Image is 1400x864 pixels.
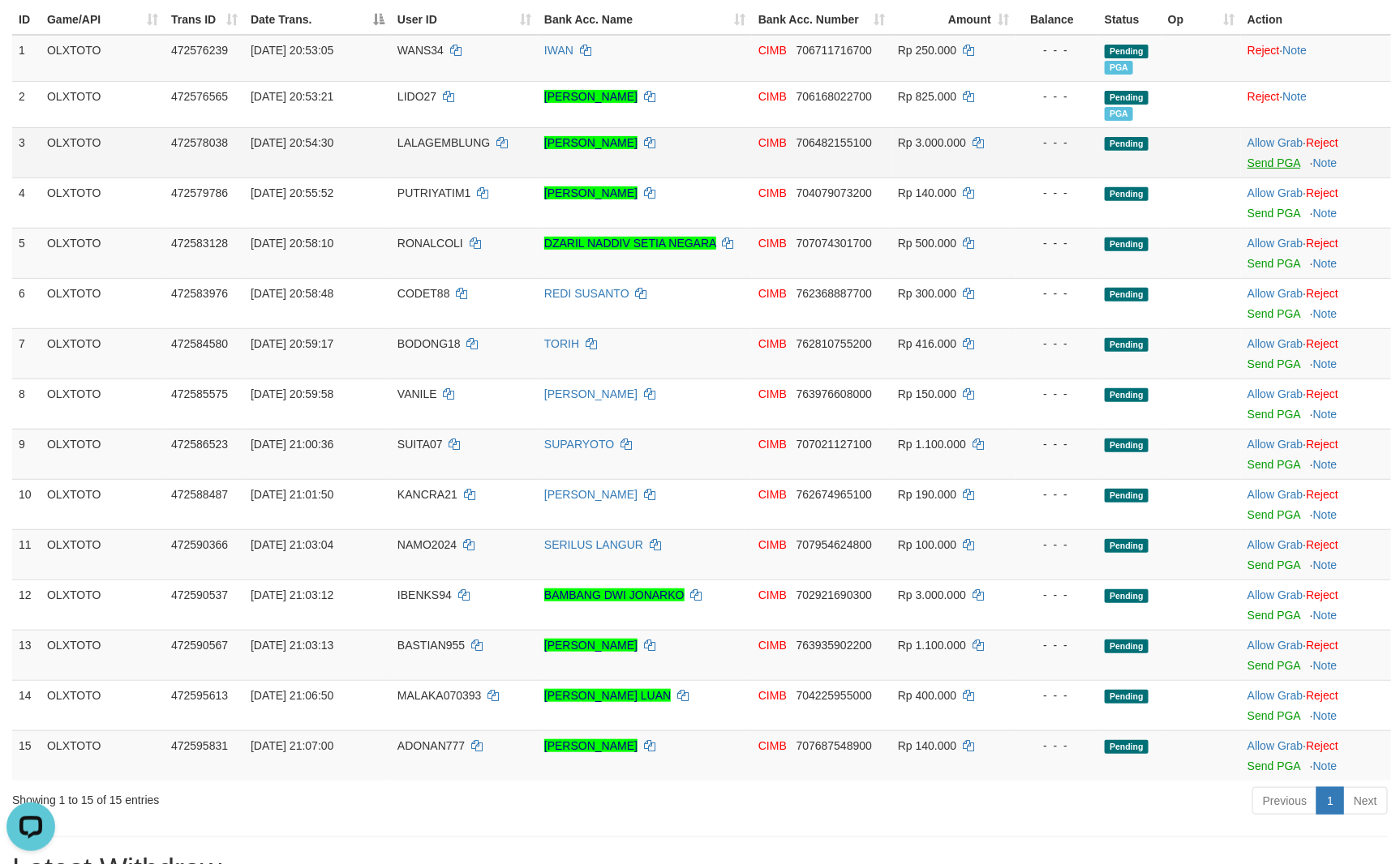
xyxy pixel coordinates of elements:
[758,689,787,702] span: CIMB
[12,278,41,328] td: 6
[1283,90,1308,103] a: Note
[12,785,571,808] div: Showing 1 to 15 of 15 entries
[797,186,872,199] span: Copy 704079073200 to clipboard
[171,538,228,551] span: 472590366
[1022,135,1092,151] div: - - -
[1313,156,1338,169] a: Note
[1022,738,1092,754] div: - - -
[544,90,638,103] a: [PERSON_NAME]
[544,639,638,652] a: [PERSON_NAME]
[1248,508,1300,521] a: Send PGA
[1313,458,1338,471] a: Note
[797,44,872,57] span: Copy 706711716700 to clipboard
[397,538,457,551] span: NAMO2024
[41,379,165,429] td: OLXTOTO
[1241,81,1391,127] td: ·
[758,44,787,57] span: CIMB
[1248,186,1303,199] a: Allow Grab
[797,387,872,400] span: Copy 763976608000 to clipboard
[1241,630,1391,680] td: ·
[41,630,165,680] td: OLXTOTO
[1016,5,1098,35] th: Balance
[12,328,41,379] td: 7
[12,228,41,278] td: 5
[1105,187,1149,201] span: Pending
[1248,287,1306,300] span: ·
[12,680,41,730] td: 14
[1248,307,1300,320] a: Send PGA
[898,739,956,752] span: Rp 140.000
[1306,588,1338,601] a: Reject
[1248,689,1306,702] span: ·
[1105,589,1149,603] span: Pending
[12,5,41,35] th: ID
[251,387,333,400] span: [DATE] 20:59:58
[1248,408,1300,421] a: Send PGA
[1241,529,1391,580] td: ·
[171,337,228,350] span: 472584580
[1313,609,1338,622] a: Note
[758,237,787,250] span: CIMB
[41,479,165,529] td: OLXTOTO
[544,588,685,601] a: BAMBANG DWI JONARKO
[1022,42,1092,58] div: - - -
[752,5,891,35] th: Bank Acc. Number: activate to sort column ascending
[1098,5,1162,35] th: Status
[898,438,966,451] span: Rp 1.100.000
[41,328,165,379] td: OLXTOTO
[12,630,41,680] td: 13
[1241,127,1391,178] td: ·
[251,136,333,149] span: [DATE] 20:54:30
[165,5,244,35] th: Trans ID: activate to sort column ascending
[1306,337,1338,350] a: Reject
[1313,508,1338,521] a: Note
[797,90,872,103] span: Copy 706168022700 to clipboard
[1105,107,1133,121] span: PGA
[797,287,872,300] span: Copy 762368887700 to clipboard
[251,538,333,551] span: [DATE] 21:03:04
[1248,387,1303,400] a: Allow Grab
[1248,639,1303,652] a: Allow Grab
[251,488,333,501] span: [DATE] 21:01:50
[1248,609,1300,622] a: Send PGA
[1313,307,1338,320] a: Note
[1313,659,1338,672] a: Note
[1241,178,1391,228] td: ·
[1306,538,1338,551] a: Reject
[758,438,787,451] span: CIMB
[397,639,465,652] span: BASTIAN955
[544,689,671,702] a: [PERSON_NAME] LUAN
[1306,689,1338,702] a: Reject
[898,387,956,400] span: Rp 150.000
[797,588,872,601] span: Copy 702921690300 to clipboard
[797,488,872,501] span: Copy 762674965100 to clipboard
[1343,787,1388,815] a: Next
[797,739,872,752] span: Copy 707687548900 to clipboard
[397,337,461,350] span: BODONG18
[397,186,471,199] span: PUTRIYATIM1
[171,44,228,57] span: 472576239
[1022,336,1092,352] div: - - -
[898,588,966,601] span: Rp 3.000.000
[544,287,629,300] a: REDI SUSANTO
[1252,787,1317,815] a: Previous
[797,538,872,551] span: Copy 707954624800 to clipboard
[1248,458,1300,471] a: Send PGA
[397,136,490,149] span: LALAGEMBLUNG
[171,689,228,702] span: 472595613
[41,278,165,328] td: OLXTOTO
[251,588,333,601] span: [DATE] 21:03:12
[1248,237,1306,250] span: ·
[1306,387,1338,400] a: Reject
[1022,285,1092,302] div: - - -
[1248,90,1280,103] a: Reject
[1105,489,1149,503] span: Pending
[1248,207,1300,220] a: Send PGA
[1105,438,1149,452] span: Pending
[898,186,956,199] span: Rp 140.000
[1248,739,1303,752] a: Allow Grab
[891,5,1016,35] th: Amount: activate to sort column ascending
[1241,379,1391,429] td: ·
[544,237,716,250] a: DZARIL NADDIV SETIA NEGARA
[251,237,333,250] span: [DATE] 20:58:10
